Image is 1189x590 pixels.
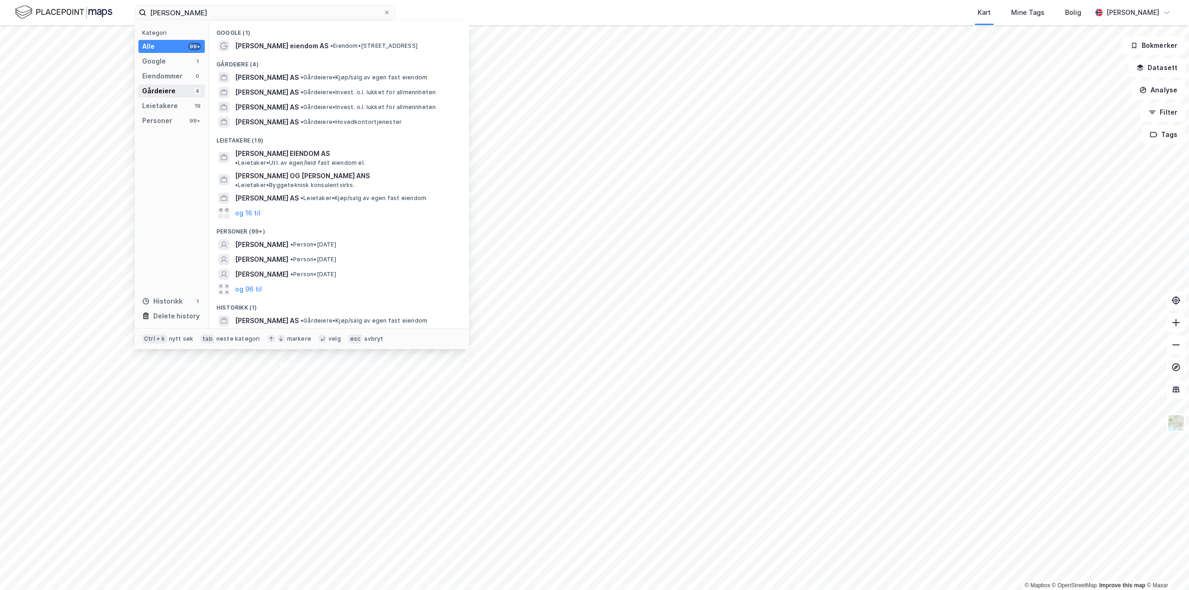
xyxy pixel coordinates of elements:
span: • [301,89,303,96]
div: Ctrl + k [142,334,167,344]
span: [PERSON_NAME] EIENDOM AS [235,148,330,159]
button: Tags [1142,125,1185,144]
button: Filter [1141,103,1185,122]
div: 0 [194,72,201,80]
button: Bokmerker [1123,36,1185,55]
span: • [330,42,333,49]
button: Analyse [1131,81,1185,99]
a: Improve this map [1099,582,1145,589]
button: Datasett [1129,58,1185,77]
img: Z [1167,414,1185,432]
span: • [301,195,303,201]
div: Personer [142,115,172,126]
div: Gårdeiere (4) [209,53,469,70]
span: [PERSON_NAME] AS [235,72,299,83]
div: avbryt [364,335,383,343]
span: Eiendom • [STREET_ADDRESS] [330,42,418,50]
div: 1 [194,58,201,65]
span: • [235,159,238,166]
span: Gårdeiere • Kjøp/salg av egen fast eiendom [301,317,427,324]
span: [PERSON_NAME] AS [235,315,299,326]
div: Alle [142,41,155,52]
span: Person • [DATE] [290,241,336,248]
div: Kategori [142,29,205,36]
span: [PERSON_NAME] AS [235,87,299,98]
div: Google (1) [209,22,469,39]
div: Gårdeiere [142,85,176,97]
span: [PERSON_NAME] eiendom AS [235,40,328,52]
a: OpenStreetMap [1052,582,1097,589]
div: Bolig [1065,7,1081,18]
div: 99+ [188,43,201,50]
div: Eiendommer [142,71,183,82]
div: Leietakere [142,100,178,111]
span: [PERSON_NAME] AS [235,193,299,204]
span: • [290,256,293,263]
span: Gårdeiere • Kjøp/salg av egen fast eiendom [301,74,427,81]
div: Historikk (1) [209,297,469,313]
div: velg [328,335,341,343]
div: 1 [194,298,201,305]
span: • [301,104,303,110]
span: Gårdeiere • Invest. o.l. lukket for allmennheten [301,89,436,96]
span: • [301,118,303,125]
div: [PERSON_NAME] [1106,7,1159,18]
span: [PERSON_NAME] [235,269,288,280]
img: logo.f888ab2527a4732fd821a326f86c7f29.svg [15,4,112,20]
input: Søk på adresse, matrikkel, gårdeiere, leietakere eller personer [146,6,383,19]
iframe: Chat Widget [1143,545,1189,590]
span: Person • [DATE] [290,271,336,278]
div: Google [142,56,166,67]
div: esc [348,334,363,344]
span: [PERSON_NAME] AS [235,117,299,128]
span: [PERSON_NAME] AS [235,102,299,113]
div: Mine Tags [1011,7,1045,18]
div: Kart [978,7,991,18]
span: • [301,317,303,324]
div: Historikk [142,296,183,307]
div: Personer (99+) [209,220,469,237]
span: Gårdeiere • Hovedkontortjenester [301,118,402,126]
div: 99+ [188,117,201,124]
span: Leietaker • Byggeteknisk konsulentvirks. [235,182,355,189]
div: Kontrollprogram for chat [1143,545,1189,590]
span: Gårdeiere • Invest. o.l. lukket for allmennheten [301,104,436,111]
span: [PERSON_NAME] OG [PERSON_NAME] ANS [235,170,370,182]
a: Mapbox [1025,582,1050,589]
span: Person • [DATE] [290,256,336,263]
button: og 96 til [235,284,262,295]
div: nytt søk [169,335,194,343]
span: [PERSON_NAME] [235,239,288,250]
span: • [235,182,238,188]
div: 19 [194,102,201,110]
div: Delete history [153,311,200,322]
div: tab [201,334,215,344]
span: • [290,241,293,248]
span: • [301,74,303,81]
div: markere [287,335,311,343]
span: • [290,271,293,278]
span: [PERSON_NAME] [235,254,288,265]
div: 4 [194,87,201,95]
span: Leietaker • Kjøp/salg av egen fast eiendom [301,195,426,202]
div: Leietakere (19) [209,130,469,146]
span: Leietaker • Utl. av egen/leid fast eiendom el. [235,159,365,167]
button: og 16 til [235,207,261,219]
div: neste kategori [216,335,260,343]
